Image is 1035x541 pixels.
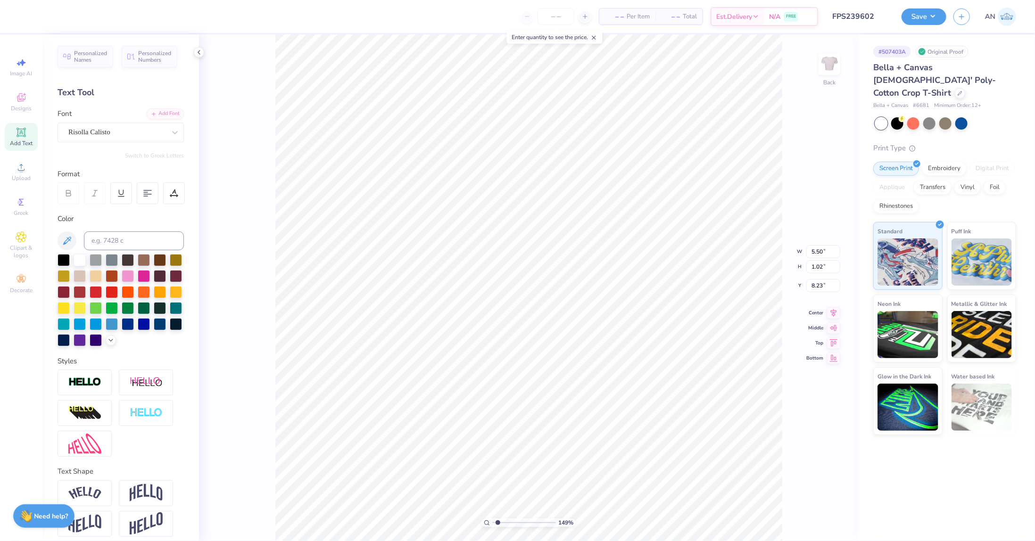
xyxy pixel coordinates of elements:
[68,377,101,388] img: Stroke
[58,108,72,119] label: Font
[969,162,1015,176] div: Digital Print
[806,355,823,361] span: Bottom
[873,102,908,110] span: Bella + Canvas
[806,340,823,346] span: Top
[952,384,1012,431] img: Water based Ink
[820,55,839,74] img: Back
[985,8,1016,26] a: AN
[922,162,967,176] div: Embroidery
[538,8,574,25] input: – –
[823,78,836,87] div: Back
[74,50,108,63] span: Personalized Names
[913,102,929,110] span: # 6681
[84,231,184,250] input: e.g. 7428 c
[58,86,184,99] div: Text Tool
[952,311,1012,358] img: Metallic & Glitter Ink
[806,325,823,331] span: Middle
[873,162,919,176] div: Screen Print
[873,199,919,213] div: Rhinestones
[873,180,911,195] div: Applique
[68,487,101,500] img: Arc
[878,299,901,309] span: Neon Ink
[786,13,796,20] span: FREE
[130,484,163,502] img: Arch
[58,169,185,180] div: Format
[985,11,995,22] span: AN
[58,466,184,477] div: Text Shape
[878,226,903,236] span: Standard
[806,310,823,316] span: Center
[58,356,184,367] div: Styles
[916,46,969,57] div: Original Proof
[952,238,1012,286] img: Puff Ink
[878,238,938,286] img: Standard
[12,174,31,182] span: Upload
[769,12,780,22] span: N/A
[952,226,971,236] span: Puff Ink
[14,209,29,217] span: Greek
[68,406,101,421] img: 3d Illusion
[998,8,1016,26] img: Arlo Noche
[683,12,697,22] span: Total
[952,299,1007,309] span: Metallic & Glitter Ink
[878,384,938,431] img: Glow in the Dark Ink
[873,143,1016,154] div: Print Type
[914,180,952,195] div: Transfers
[130,512,163,535] img: Rise
[878,371,931,381] span: Glow in the Dark Ink
[10,139,33,147] span: Add Text
[605,12,624,22] span: – –
[902,8,946,25] button: Save
[558,518,573,527] span: 149 %
[661,12,680,22] span: – –
[10,287,33,294] span: Decorate
[34,512,68,521] strong: Need help?
[125,152,184,159] button: Switch to Greek Letters
[934,102,981,110] span: Minimum Order: 12 +
[130,377,163,388] img: Shadow
[873,62,996,98] span: Bella + Canvas [DEMOGRAPHIC_DATA]' Poly-Cotton Crop T-Shirt
[952,371,995,381] span: Water based Ink
[507,31,603,44] div: Enter quantity to see the price.
[5,244,38,259] span: Clipart & logos
[627,12,650,22] span: Per Item
[68,515,101,533] img: Flag
[68,434,101,454] img: Free Distort
[716,12,752,22] span: Est. Delivery
[130,408,163,418] img: Negative Space
[10,70,33,77] span: Image AI
[58,213,184,224] div: Color
[138,50,172,63] span: Personalized Numbers
[984,180,1006,195] div: Foil
[954,180,981,195] div: Vinyl
[878,311,938,358] img: Neon Ink
[11,105,32,112] span: Designs
[873,46,911,57] div: # 507403A
[825,7,894,26] input: Untitled Design
[147,108,184,119] div: Add Font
